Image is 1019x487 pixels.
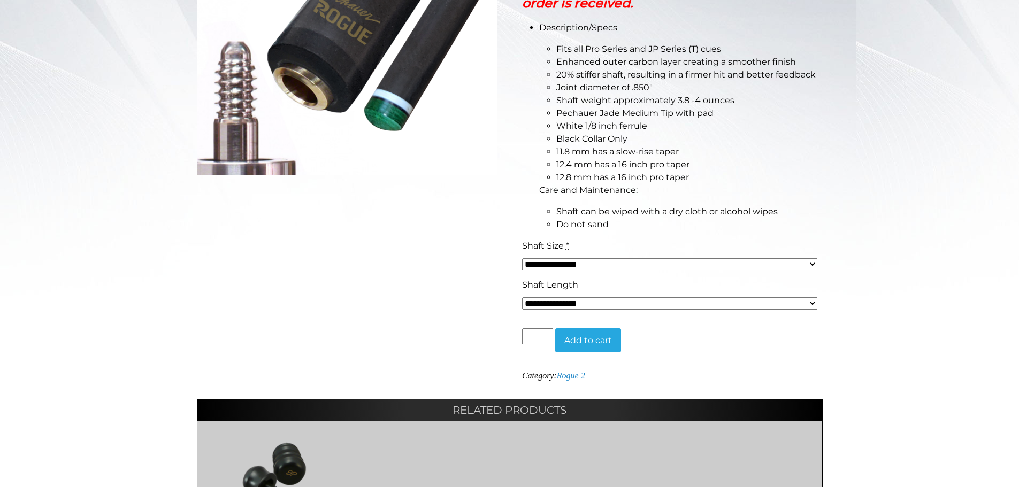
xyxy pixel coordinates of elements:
span: 12.4 mm has a 16 inch pro taper [556,159,689,169]
span: White 1/8 inch ferrule [556,121,647,131]
a: Rogue 2 [557,371,585,380]
span: 12.8 mm has a 16 inch pro taper [556,172,689,182]
h2: Related products [197,399,823,421]
abbr: required [566,241,569,251]
span: 20% stiffer shaft, resulting in a firmer hit and better feedback [556,69,816,80]
span: Shaft weight approximately 3.8 -4 ounces [556,95,734,105]
span: Do not sand [556,219,609,229]
span: Care and Maintenance: [539,185,638,195]
span: Shaft Size [522,241,564,251]
button: Add to cart [555,328,621,353]
li: Fits all Pro Series and JP Series (T) cues [556,43,823,56]
span: Description/Specs [539,22,617,33]
span: Category: [522,371,585,380]
span: Shaft Length [522,280,578,290]
span: Pechauer Jade Medium Tip with pad [556,108,714,118]
span: Enhanced outer carbon layer creating a smoother finish [556,57,796,67]
span: Black Collar Only [556,134,627,144]
span: Shaft can be wiped with a dry cloth or alcohol wipes [556,206,778,217]
input: Product quantity [522,328,553,344]
span: Joint diameter of .850″ [556,82,653,92]
span: 11.8 mm has a slow-rise taper [556,146,679,157]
